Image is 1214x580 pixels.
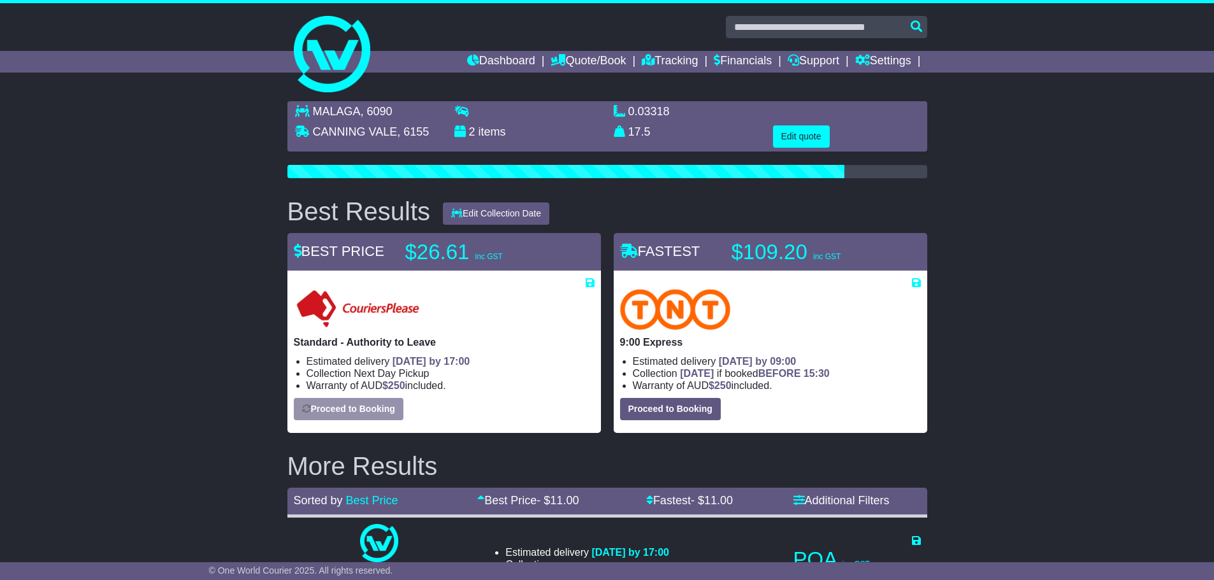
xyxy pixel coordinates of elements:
[505,558,669,570] li: Collection
[477,494,579,507] a: Best Price- $11.00
[294,289,422,330] img: Couriers Please: Standard - Authority to Leave
[550,494,579,507] span: 11.00
[691,494,733,507] span: - $
[758,368,801,379] span: BEFORE
[209,565,393,576] span: © One World Courier 2025. All rights reserved.
[628,125,651,138] span: 17.5
[793,494,890,507] a: Additional Filters
[591,547,669,558] span: [DATE] by 17:00
[475,252,503,261] span: inc GST
[714,51,772,73] a: Financials
[551,51,626,73] a: Quote/Book
[855,51,911,73] a: Settings
[405,239,565,265] p: $26.61
[633,367,921,379] li: Collection
[307,355,595,367] li: Estimated delivery
[680,368,714,379] span: [DATE]
[505,546,669,558] li: Estimated delivery
[704,494,733,507] span: 11.00
[813,252,841,261] span: inc GST
[313,125,398,138] span: CANNING VALE
[773,125,830,148] button: Edit quote
[620,336,921,348] p: 9:00 Express
[294,336,595,348] p: Standard - Authority to Leave
[642,51,698,73] a: Tracking
[680,368,829,379] span: if booked
[294,398,403,420] button: Proceed to Booking
[620,398,721,420] button: Proceed to Booking
[393,356,470,367] span: [DATE] by 17:00
[360,524,398,562] img: One World Courier: Same Day Nationwide(quotes take 0.5-1 hour)
[804,368,830,379] span: 15:30
[294,494,343,507] span: Sorted by
[287,452,927,480] h2: More Results
[646,494,733,507] a: Fastest- $11.00
[361,105,393,118] span: , 6090
[714,380,732,391] span: 250
[709,380,732,391] span: $
[628,105,670,118] span: 0.03318
[281,197,437,225] div: Best Results
[842,560,870,569] span: inc GST
[307,379,595,392] li: Warranty of AUD included.
[633,355,921,367] li: Estimated delivery
[443,202,549,225] button: Edit Collection Date
[467,51,535,73] a: Dashboard
[620,243,700,259] span: FASTEST
[313,105,361,118] span: MALAGA
[793,547,921,572] p: POA
[719,356,797,367] span: [DATE] by 09:00
[537,494,579,507] span: - $
[620,289,731,330] img: TNT Domestic: 9:00 Express
[397,125,429,138] span: , 6155
[469,125,475,138] span: 2
[294,243,384,259] span: BEST PRICE
[382,380,405,391] span: $
[732,239,891,265] p: $109.20
[307,367,595,379] li: Collection
[346,494,398,507] a: Best Price
[388,380,405,391] span: 250
[788,51,839,73] a: Support
[633,379,921,392] li: Warranty of AUD included.
[479,125,506,138] span: items
[354,368,429,379] span: Next Day Pickup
